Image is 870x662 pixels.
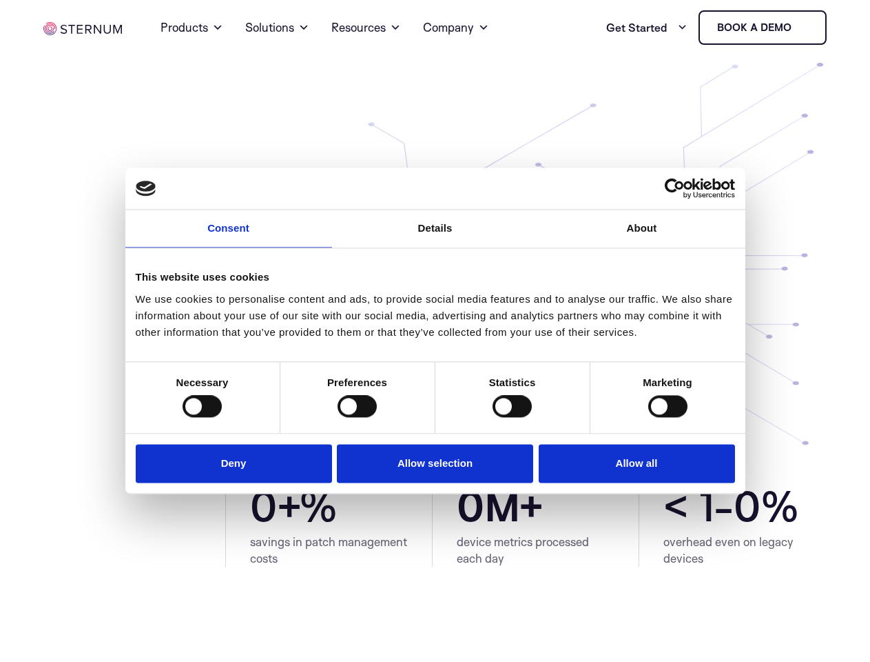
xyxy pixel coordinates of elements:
[457,534,614,567] div: device metrics processed each day
[614,178,735,199] a: Usercentrics Cookiebot - opens in a new window
[663,534,827,567] div: overhead even on legacy devices
[327,377,387,388] strong: Preferences
[698,10,827,45] a: Book a demo
[277,484,408,528] span: +%
[43,22,122,35] img: sternum iot
[245,3,309,52] a: Solutions
[250,534,408,567] div: savings in patch management costs
[332,210,539,248] a: Details
[125,210,332,248] a: Consent
[423,3,489,52] a: Company
[489,377,536,388] strong: Statistics
[734,484,760,528] span: 0
[797,22,808,33] img: sternum iot
[176,377,229,388] strong: Necessary
[331,3,401,52] a: Resources
[663,484,734,528] span: < 1-
[539,210,745,248] a: About
[136,444,332,483] button: Deny
[136,291,735,341] div: We use cookies to personalise content and ads, to provide social media features and to analyse ou...
[160,3,223,52] a: Products
[457,484,484,528] span: 0
[337,444,533,483] button: Allow selection
[250,484,277,528] span: 0
[606,14,687,41] a: Get Started
[539,444,735,483] button: Allow all
[484,484,614,528] span: M+
[136,181,156,196] img: logo
[760,484,827,528] span: %
[136,269,735,285] div: This website uses cookies
[643,377,692,388] strong: Marketing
